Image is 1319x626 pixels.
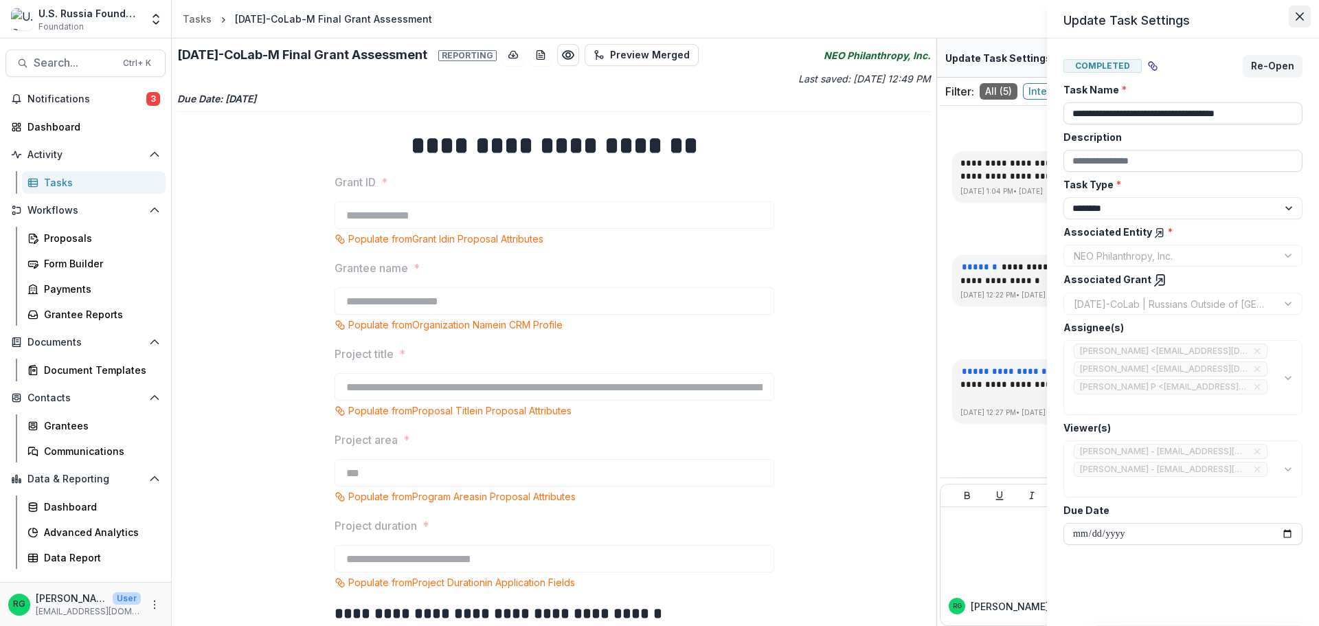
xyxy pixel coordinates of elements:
label: Task Name [1063,82,1294,97]
label: Assignee(s) [1063,320,1294,335]
button: Close [1289,5,1311,27]
button: Re-Open [1243,55,1303,77]
span: Completed [1063,59,1142,73]
label: Associated Entity [1063,225,1294,239]
label: Description [1063,130,1294,144]
label: Task Type [1063,177,1294,192]
label: Due Date [1063,503,1294,517]
button: View dependent tasks [1142,55,1164,77]
label: Associated Grant [1063,272,1294,287]
label: Viewer(s) [1063,421,1294,435]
